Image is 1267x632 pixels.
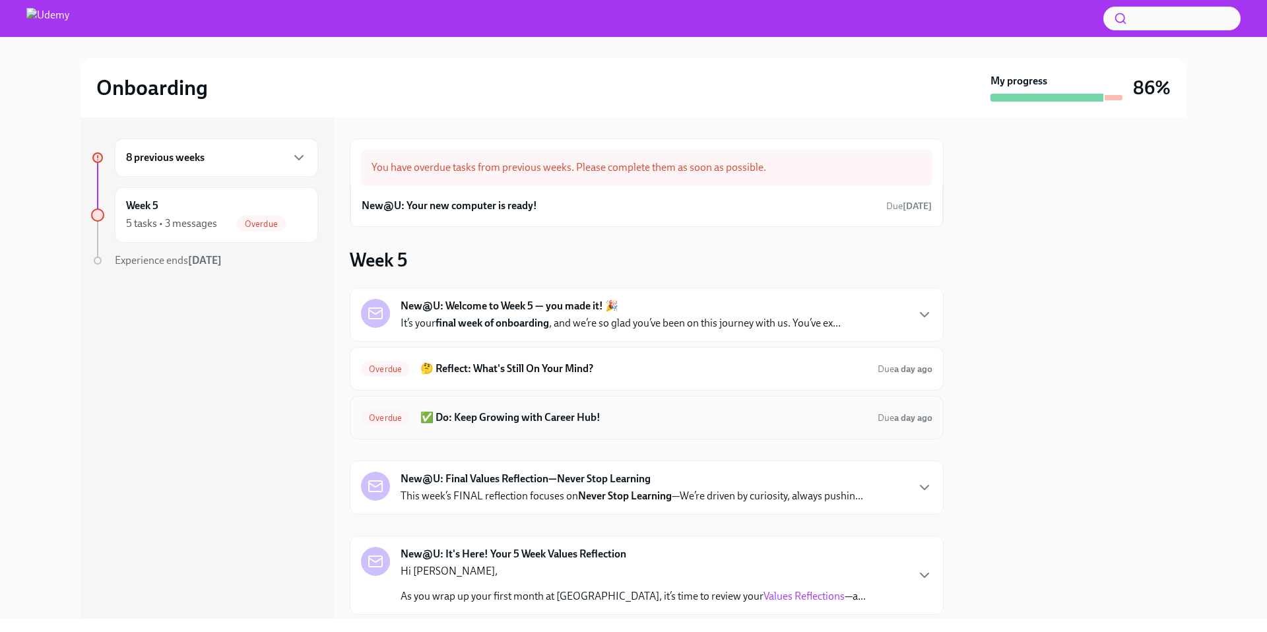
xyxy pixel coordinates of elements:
[1133,76,1171,100] h3: 86%
[361,413,410,423] span: Overdue
[401,547,626,561] strong: New@U: It's Here! Your 5 Week Values Reflection
[91,187,318,243] a: Week 55 tasks • 3 messagesOverdue
[886,201,932,212] span: Due
[126,199,158,213] h6: Week 5
[991,74,1047,88] strong: My progress
[894,363,932,375] strong: a day ago
[401,564,866,579] p: Hi [PERSON_NAME],
[420,410,867,425] h6: ✅ Do: Keep Growing with Career Hub!
[350,248,407,272] h3: Week 5
[401,299,618,313] strong: New@U: Welcome to Week 5 — you made it! 🎉
[362,196,932,216] a: New@U: Your new computer is ready!Due[DATE]
[362,199,537,213] h6: New@U: Your new computer is ready!
[361,150,932,185] div: You have overdue tasks from previous weeks. Please complete them as soon as possible.
[894,412,932,424] strong: a day ago
[878,412,932,424] span: Due
[878,363,932,375] span: September 15th, 2025 09:00
[401,316,841,331] p: It’s your , and we’re so glad you’ve been on this journey with us. You’ve ex...
[26,8,69,29] img: Udemy
[126,150,205,165] h6: 8 previous weeks
[578,490,672,502] strong: Never Stop Learning
[115,139,318,177] div: 8 previous weeks
[188,254,222,267] strong: [DATE]
[96,75,208,101] h2: Onboarding
[237,219,286,229] span: Overdue
[361,364,410,374] span: Overdue
[436,317,549,329] strong: final week of onboarding
[126,216,217,231] div: 5 tasks • 3 messages
[401,489,863,503] p: This week’s FINAL reflection focuses on —We’re driven by curiosity, always pushin...
[763,590,845,602] a: Values Reflections
[878,412,932,424] span: September 15th, 2025 09:00
[361,358,932,379] a: Overdue🤔 Reflect: What's Still On Your Mind?Duea day ago
[886,200,932,212] span: July 13th, 2025 04:00
[401,472,651,486] strong: New@U: Final Values Reflection—Never Stop Learning
[878,363,932,375] span: Due
[420,362,867,376] h6: 🤔 Reflect: What's Still On Your Mind?
[115,254,222,267] span: Experience ends
[401,589,866,604] p: As you wrap up your first month at [GEOGRAPHIC_DATA], it’s time to review your —a...
[361,407,932,428] a: Overdue✅ Do: Keep Growing with Career Hub!Duea day ago
[903,201,932,212] strong: [DATE]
